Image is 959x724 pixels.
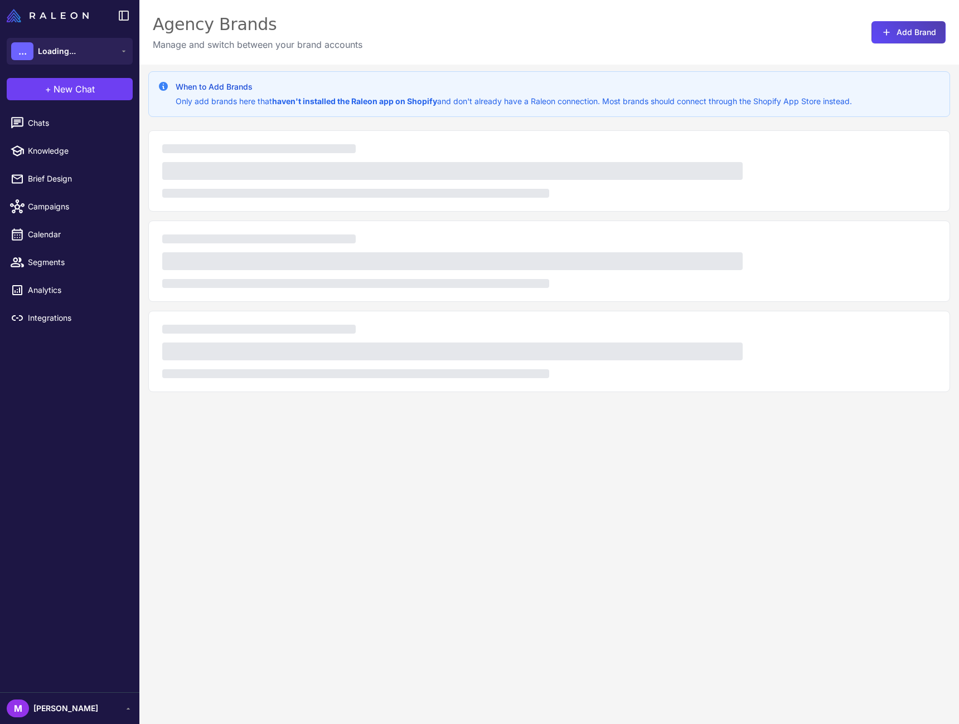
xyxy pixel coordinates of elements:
[7,9,93,22] a: Raleon Logo
[272,96,437,106] strong: haven't installed the Raleon app on Shopify
[28,173,126,185] span: Brief Design
[28,228,126,241] span: Calendar
[45,82,51,96] span: +
[4,251,135,274] a: Segments
[4,139,135,163] a: Knowledge
[153,13,362,36] div: Agency Brands
[7,9,89,22] img: Raleon Logo
[176,81,852,93] h3: When to Add Brands
[7,38,133,65] button: ...Loading...
[4,167,135,190] a: Brief Design
[7,699,29,717] div: M
[871,21,946,43] button: Add Brand
[153,38,362,51] p: Manage and switch between your brand accounts
[54,82,95,96] span: New Chat
[4,195,135,218] a: Campaigns
[28,312,126,324] span: Integrations
[4,306,135,330] a: Integrations
[28,200,126,213] span: Campaigns
[11,42,33,60] div: ...
[33,702,98,715] span: [PERSON_NAME]
[28,284,126,296] span: Analytics
[176,95,852,107] p: Only add brands here that and don't already have a Raleon connection. Most brands should connect ...
[4,223,135,246] a: Calendar
[28,256,126,268] span: Segments
[7,78,133,100] button: +New Chat
[4,278,135,302] a: Analytics
[4,111,135,135] a: Chats
[38,45,76,57] span: Loading...
[28,145,126,157] span: Knowledge
[28,117,126,129] span: Chats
